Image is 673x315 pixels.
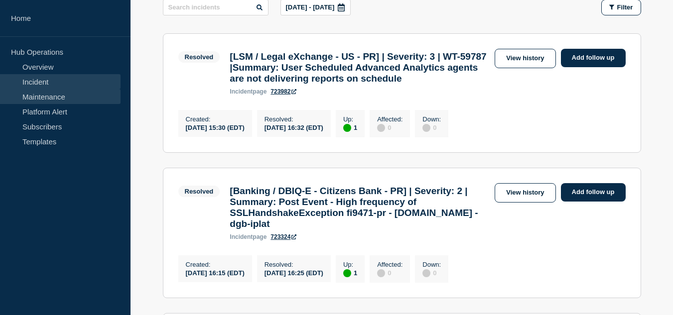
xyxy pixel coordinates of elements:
[343,269,351,277] div: up
[561,183,626,202] a: Add follow up
[265,123,323,131] div: [DATE] 16:32 (EDT)
[495,49,555,68] a: View history
[422,115,441,123] p: Down :
[377,115,403,123] p: Affected :
[422,268,441,277] div: 0
[178,51,220,63] span: Resolved
[186,261,245,268] p: Created :
[343,123,357,132] div: 1
[265,115,323,123] p: Resolved :
[186,268,245,277] div: [DATE] 16:15 (EDT)
[186,123,245,131] div: [DATE] 15:30 (EDT)
[230,186,490,229] h3: [Banking / DBIQ-E - Citizens Bank - PR] | Severity: 2 | Summary: Post Event - High frequency of S...
[230,88,267,95] p: page
[422,261,441,268] p: Down :
[422,123,441,132] div: 0
[495,183,555,203] a: View history
[343,115,357,123] p: Up :
[377,268,403,277] div: 0
[230,51,490,84] h3: [LSM / Legal eXchange - US - PR] | Severity: 3 | WT-59787 |Summary: User Scheduled Advanced Analy...
[377,123,403,132] div: 0
[265,268,323,277] div: [DATE] 16:25 (EDT)
[377,269,385,277] div: disabled
[422,124,430,132] div: disabled
[270,88,296,95] a: 723982
[343,268,357,277] div: 1
[230,233,253,240] span: incident
[422,269,430,277] div: disabled
[286,3,335,11] p: [DATE] - [DATE]
[561,49,626,67] a: Add follow up
[617,3,633,11] span: Filter
[178,186,220,197] span: Resolved
[377,124,385,132] div: disabled
[343,124,351,132] div: up
[270,233,296,240] a: 723324
[186,115,245,123] p: Created :
[343,261,357,268] p: Up :
[377,261,403,268] p: Affected :
[265,261,323,268] p: Resolved :
[230,88,253,95] span: incident
[230,233,267,240] p: page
